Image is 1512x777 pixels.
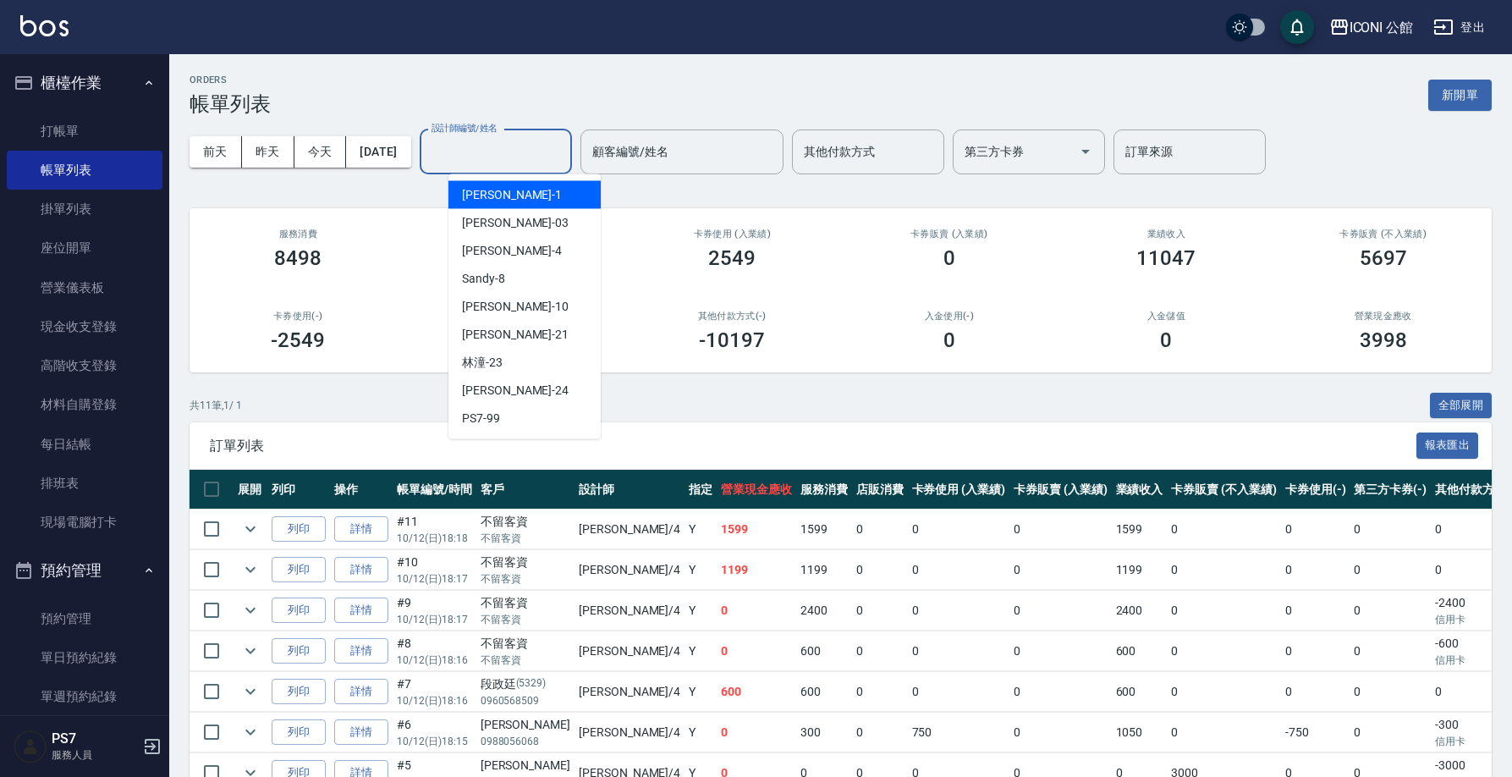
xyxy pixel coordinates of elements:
h3: 2549 [708,246,756,270]
h5: PS7 [52,730,138,747]
td: Y [685,713,717,752]
td: 0 [852,672,908,712]
td: #7 [393,672,476,712]
a: 座位開單 [7,229,162,267]
a: 詳情 [334,516,388,543]
h2: 第三方卡券(-) [427,311,604,322]
a: 現場電腦打卡 [7,503,162,542]
p: 10/12 (日) 18:18 [397,531,472,546]
h3: 11047 [1136,246,1196,270]
td: 0 [1009,550,1112,590]
td: 1599 [1112,510,1168,549]
button: 新開單 [1428,80,1492,111]
th: 卡券販賣 (入業績) [1009,470,1112,510]
th: 展開 [234,470,267,510]
button: 列印 [272,516,326,543]
td: 1599 [796,510,852,549]
button: 列印 [272,598,326,624]
td: Y [685,550,717,590]
th: 卡券販賣 (不入業績) [1167,470,1280,510]
td: 600 [1112,631,1168,671]
td: 0 [1009,713,1112,752]
td: 2400 [796,591,852,631]
th: 第三方卡券(-) [1350,470,1431,510]
th: 設計師 [575,470,685,510]
h3: 8498 [274,246,322,270]
td: #6 [393,713,476,752]
td: 0 [908,510,1010,549]
div: 不留客資 [481,594,570,612]
a: 詳情 [334,557,388,583]
td: 0 [1281,591,1350,631]
p: 不留客資 [481,653,570,668]
td: #9 [393,591,476,631]
th: 列印 [267,470,330,510]
th: 服務消費 [796,470,852,510]
a: 排班表 [7,464,162,503]
h3: 0 [1160,328,1172,352]
td: 0 [908,550,1010,590]
td: 0 [1009,672,1112,712]
div: 不留客資 [481,635,570,653]
button: Open [1072,138,1099,165]
td: 0 [1009,631,1112,671]
td: 0 [1281,510,1350,549]
td: 0 [1350,550,1431,590]
td: [PERSON_NAME] /4 [575,672,685,712]
td: 0 [852,591,908,631]
td: 0 [1167,631,1280,671]
span: PS7 -99 [462,410,500,427]
span: 林潼 -23 [462,354,503,372]
a: 單週預約紀錄 [7,677,162,716]
td: 0 [1009,510,1112,549]
th: 指定 [685,470,717,510]
button: expand row [238,679,263,704]
td: [PERSON_NAME] /4 [575,550,685,590]
a: 每日結帳 [7,425,162,464]
th: 卡券使用(-) [1281,470,1350,510]
p: 10/12 (日) 18:17 [397,571,472,587]
p: 10/12 (日) 18:16 [397,693,472,708]
td: -750 [1281,713,1350,752]
button: ICONI 公館 [1322,10,1421,45]
a: 現金收支登錄 [7,307,162,346]
div: 段政廷 [481,675,570,693]
h2: 入金儲值 [1078,311,1255,322]
td: 0 [1281,672,1350,712]
td: 1599 [717,510,796,549]
td: 600 [796,672,852,712]
td: Y [685,591,717,631]
p: 10/12 (日) 18:17 [397,612,472,627]
a: 高階收支登錄 [7,346,162,385]
td: 0 [1167,672,1280,712]
td: 0 [1167,591,1280,631]
td: 0 [1281,550,1350,590]
p: 不留客資 [481,612,570,627]
div: ICONI 公館 [1350,17,1414,38]
td: [PERSON_NAME] /4 [575,510,685,549]
p: 不留客資 [481,531,570,546]
td: 1050 [1112,713,1168,752]
th: 業績收入 [1112,470,1168,510]
td: 0 [1167,713,1280,752]
span: [PERSON_NAME] -03 [462,214,569,232]
td: 0 [1350,591,1431,631]
p: 0960568509 [481,693,570,708]
p: 10/12 (日) 18:15 [397,734,472,749]
button: 報表匯出 [1416,433,1479,459]
span: [PERSON_NAME] -24 [462,382,569,400]
td: 1199 [796,550,852,590]
th: 操作 [330,470,393,510]
td: [PERSON_NAME] /4 [575,591,685,631]
h2: 入金使用(-) [861,311,1038,322]
th: 卡券使用 (入業績) [908,470,1010,510]
td: 0 [1350,510,1431,549]
h3: 帳單列表 [190,92,271,116]
span: 訂單列表 [210,438,1416,455]
h3: 3998 [1360,328,1407,352]
h3: -10197 [699,328,765,352]
p: 服務人員 [52,747,138,763]
a: 單日預約紀錄 [7,638,162,677]
a: 打帳單 [7,112,162,151]
a: 預約管理 [7,599,162,638]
